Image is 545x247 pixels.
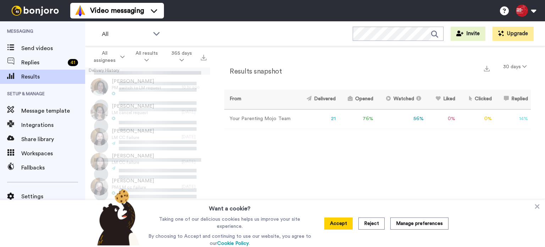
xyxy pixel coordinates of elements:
[21,135,85,144] span: Share library
[201,55,207,60] img: export.svg
[495,109,531,129] td: 14 %
[85,68,210,75] div: Delivery History
[21,192,85,201] span: Settings
[297,90,338,109] th: Delivered
[209,200,251,213] h3: Want a cookie?
[68,59,78,66] div: 41
[338,109,376,129] td: 76 %
[224,109,297,129] td: Your Parenting Mojo Team
[182,84,207,90] div: 10 hr ago
[112,184,154,190] span: PM/LM cc failure
[90,103,108,121] img: c711b863-b92a-4af5-9426-b43ec09f3291-thumb.jpg
[499,60,531,73] button: 30 days
[87,47,129,67] button: All assignees
[492,27,534,41] button: Upgrade
[129,47,165,67] button: All results
[112,135,154,140] span: LM CC failure
[112,177,154,184] span: [PERSON_NAME]
[182,159,207,165] div: [DATE]
[182,109,207,115] div: [DATE]
[112,110,154,116] span: LM cancel request
[458,109,495,129] td: 0 %
[85,75,210,100] a: [PERSON_NAME]PM switch to LM request10 hr ago
[112,78,161,85] span: [PERSON_NAME]
[199,52,209,62] button: Export all results that match these filters now.
[112,152,154,160] span: [PERSON_NAME]
[147,216,313,230] p: Taking one of our delicious cookies helps us improve your site experience.
[21,58,65,67] span: Replies
[182,134,207,140] div: [DATE]
[217,241,249,246] a: Cookie Policy
[458,90,495,109] th: Clicked
[21,163,85,172] span: Fallbacks
[90,128,108,146] img: f6803a42-8c49-40b0-9419-7867f90aff76-thumb.jpg
[21,121,85,129] span: Integrations
[85,174,210,199] a: [PERSON_NAME]PM/LM cc failure[DATE]
[85,100,210,124] a: [PERSON_NAME]LM cancel request[DATE]
[9,6,62,16] img: bj-logo-header-white.svg
[165,47,199,67] button: 365 days
[90,153,108,171] img: 2e41d07f-1262-4884-9d9c-f81f30bc2d6f-thumb.jpg
[112,103,154,110] span: [PERSON_NAME]
[297,109,338,129] td: 21
[85,149,210,174] a: [PERSON_NAME]LM CC failure[DATE]
[482,63,492,73] button: Export a summary of each team member’s results that match this filter now.
[358,218,385,230] button: Reject
[85,199,210,224] a: [PERSON_NAME]LM CC failure[DATE]
[112,128,154,135] span: [PERSON_NAME]
[376,90,426,109] th: Watched
[324,218,353,230] button: Accept
[85,124,210,149] a: [PERSON_NAME]LM CC failure[DATE]
[451,27,485,41] button: Invite
[338,90,376,109] th: Opened
[21,149,85,158] span: Workspaces
[21,107,85,115] span: Message template
[224,68,282,75] h2: Results snapshot
[376,109,426,129] td: 56 %
[426,109,458,129] td: 0 %
[102,30,149,38] span: All
[182,184,207,189] div: [DATE]
[90,6,144,16] span: Video messaging
[426,90,458,109] th: Liked
[90,78,108,96] img: cb74b3f5-04f7-43f4-89a2-529eda48491a-thumb.jpg
[75,5,86,16] img: vm-color.svg
[147,233,313,247] p: By choosing to Accept and continuing to use our website, you agree to our .
[90,178,108,195] img: fed6558b-b7ae-4bfe-9cef-5e64d0d683e6-thumb.jpg
[224,90,297,109] th: From
[112,160,154,165] span: LM CC failure
[112,85,161,91] span: PM switch to LM request
[495,90,531,109] th: Replied
[484,66,490,71] img: export.svg
[91,50,119,64] span: All assignees
[91,189,143,246] img: bear-with-cookie.png
[21,44,85,53] span: Send videos
[21,73,85,81] span: Results
[390,218,448,230] button: Manage preferences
